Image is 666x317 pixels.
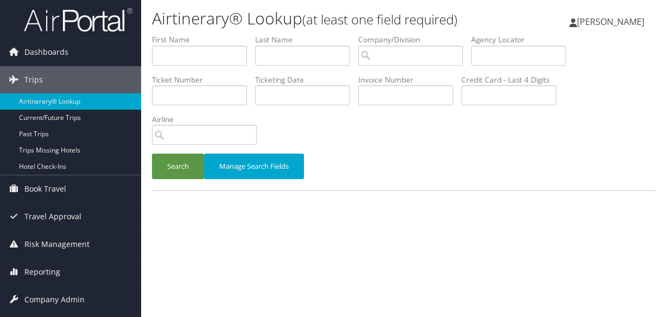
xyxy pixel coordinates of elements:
[152,7,487,30] h1: Airtinerary® Lookup
[24,203,81,230] span: Travel Approval
[255,74,358,85] label: Ticketing Date
[24,66,43,93] span: Trips
[302,10,458,28] small: (at least one field required)
[24,175,66,202] span: Book Travel
[24,258,60,286] span: Reporting
[461,74,564,85] label: Credit Card - Last 4 Digits
[577,16,644,28] span: [PERSON_NAME]
[204,154,304,179] button: Manage Search Fields
[152,154,204,179] button: Search
[152,74,255,85] label: Ticket Number
[569,5,655,38] a: [PERSON_NAME]
[24,39,68,66] span: Dashboards
[24,7,132,33] img: airportal-logo.png
[152,114,265,125] label: Airline
[24,231,90,258] span: Risk Management
[255,34,358,45] label: Last Name
[152,34,255,45] label: First Name
[471,34,574,45] label: Agency Locator
[358,74,461,85] label: Invoice Number
[358,34,471,45] label: Company/Division
[24,286,85,313] span: Company Admin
